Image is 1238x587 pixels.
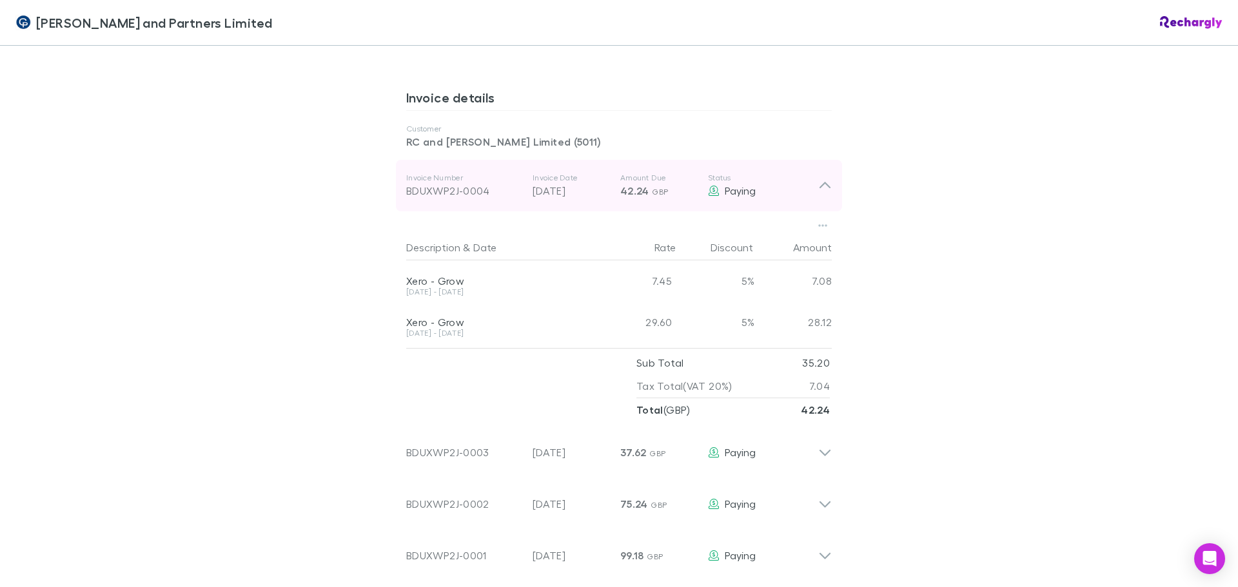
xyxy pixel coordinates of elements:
[406,183,522,198] div: BDUXWP2J-0004
[406,496,522,512] div: BDUXWP2J-0002
[406,173,522,183] p: Invoice Number
[406,274,594,287] div: Xero - Grow
[636,403,663,416] strong: Total
[406,235,594,260] div: &
[36,13,273,32] span: [PERSON_NAME] and Partners Limited
[649,448,665,458] span: GBP
[754,260,832,302] div: 7.08
[636,374,732,398] p: Tax Total (VAT 20%)
[1194,543,1225,574] div: Open Intercom Messenger
[15,15,31,30] img: Coates and Partners Limited's Logo
[406,124,832,134] p: Customer
[620,184,649,197] span: 42.24
[600,260,677,302] div: 7.45
[396,160,842,211] div: Invoice NumberBDUXWP2J-0004Invoice Date[DATE]Amount Due42.24 GBPStatusPaying
[708,173,818,183] p: Status
[406,316,594,329] div: Xero - Grow
[636,351,683,374] p: Sub Total
[725,184,756,197] span: Paying
[677,302,754,343] div: 5%
[809,374,830,398] p: 7.04
[651,500,667,510] span: GBP
[725,446,756,458] span: Paying
[620,549,644,562] span: 99.18
[754,302,832,343] div: 28.12
[406,548,522,563] div: BDUXWP2J-0001
[725,549,756,561] span: Paying
[406,329,594,337] div: [DATE] - [DATE]
[620,173,698,183] p: Amount Due
[801,403,830,416] strong: 42.24
[533,183,610,198] p: [DATE]
[620,497,648,510] span: 75.24
[533,496,610,512] p: [DATE]
[396,473,842,524] div: BDUXWP2J-0002[DATE]75.24 GBPPaying
[473,235,496,260] button: Date
[600,302,677,343] div: 29.60
[652,187,668,197] span: GBP
[677,260,754,302] div: 5%
[725,497,756,510] span: Paying
[802,351,830,374] p: 35.20
[647,552,663,561] span: GBP
[406,235,460,260] button: Description
[533,445,610,460] p: [DATE]
[636,398,691,421] p: ( GBP )
[620,446,647,459] span: 37.62
[1160,16,1223,29] img: Rechargly Logo
[396,524,842,576] div: BDUXWP2J-0001[DATE]99.18 GBPPaying
[396,421,842,473] div: BDUXWP2J-0003[DATE]37.62 GBPPaying
[533,548,610,563] p: [DATE]
[533,173,610,183] p: Invoice Date
[406,90,832,110] h3: Invoice details
[406,445,522,460] div: BDUXWP2J-0003
[406,288,594,296] div: [DATE] - [DATE]
[406,134,832,149] p: RC and [PERSON_NAME] Limited (5011)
